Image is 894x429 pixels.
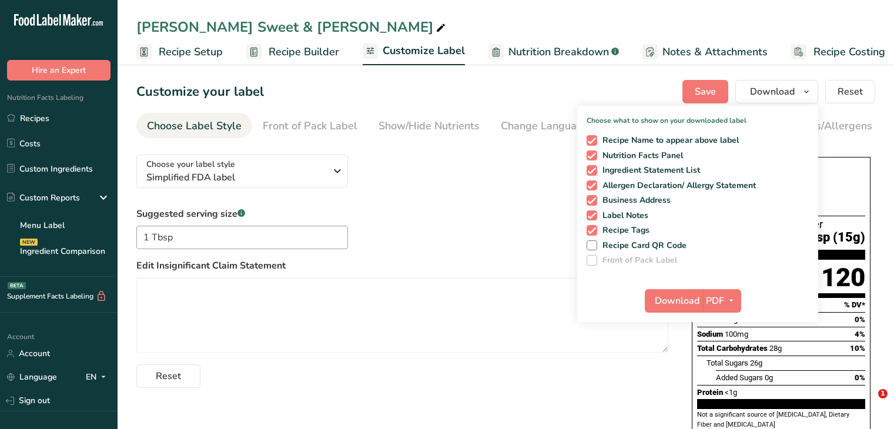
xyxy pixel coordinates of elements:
span: Recipe Builder [269,44,339,60]
a: Recipe Builder [246,39,339,65]
div: Custom Reports [7,192,80,204]
span: Recipe Costing [813,44,885,60]
span: Ingredient Statement List [597,165,701,176]
span: Business Address [597,195,671,206]
button: Save [682,80,728,103]
div: Change Language [501,118,589,134]
button: PDF [702,289,741,313]
span: Simplified FDA label [146,170,326,185]
span: 4% [855,330,865,338]
span: 1 [878,389,888,398]
span: Recipe Name to appear above label [597,135,739,146]
div: [PERSON_NAME] Sweet & [PERSON_NAME] [136,16,448,38]
span: Front of Pack Label [597,255,678,266]
p: Choose what to show on your downloaded label [577,106,818,126]
span: Nutrition Facts Panel [597,150,684,161]
span: Label Notes [597,210,649,221]
div: BETA [8,282,26,289]
span: 1 Tbsp (15g) [791,230,865,245]
span: Recipe Card QR Code [597,240,687,251]
span: Reset [156,369,181,383]
span: 0g [765,373,773,382]
span: Download [750,85,795,99]
span: Reset [838,85,863,99]
span: 26g [750,358,762,367]
span: Added Sugars [716,373,763,382]
span: PDF [706,294,724,308]
span: Allergen Declaration/ Allergy Statement [597,180,756,191]
button: Choose your label style Simplified FDA label [136,155,348,188]
span: 28g [769,344,782,353]
a: Recipe Setup [136,39,223,65]
button: Download [645,289,702,313]
span: 10% [850,344,865,353]
div: Choose Label Style [147,118,242,134]
span: Customize Label [383,43,465,59]
span: Recipe Tags [597,225,650,236]
span: 0% [855,315,865,324]
button: Reset [136,364,200,388]
div: Front of Pack Label [263,118,357,134]
label: Edit Insignificant Claim Statement [136,259,668,273]
span: Total Carbohydrates [697,344,768,353]
span: Sodium [697,330,723,338]
label: Suggested serving size [136,207,348,221]
span: 100mg [725,330,748,338]
span: <1g [725,388,737,397]
span: Save [695,85,716,99]
div: Edit Ingredients/Allergens List [744,118,893,134]
span: Total Sugars [707,358,748,367]
a: Language [7,367,57,387]
span: 0% [855,373,865,382]
button: Reset [825,80,875,103]
div: Show/Hide Nutrients [379,118,480,134]
span: Recipe Setup [159,44,223,60]
button: Download [735,80,818,103]
button: Hire an Expert [7,60,111,81]
span: Notes & Attachments [662,44,768,60]
span: Choose your label style [146,158,235,170]
a: Nutrition Breakdown [488,39,619,65]
span: Protein [697,388,723,397]
span: Download [655,294,699,308]
div: EN [86,370,111,384]
h1: Customize your label [136,82,264,102]
a: Notes & Attachments [642,39,768,65]
div: NEW [20,239,38,246]
a: Recipe Costing [791,39,885,65]
iframe: Intercom live chat [854,389,882,417]
span: Nutrition Breakdown [508,44,609,60]
div: 120 [821,262,865,293]
a: Customize Label [363,38,465,66]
